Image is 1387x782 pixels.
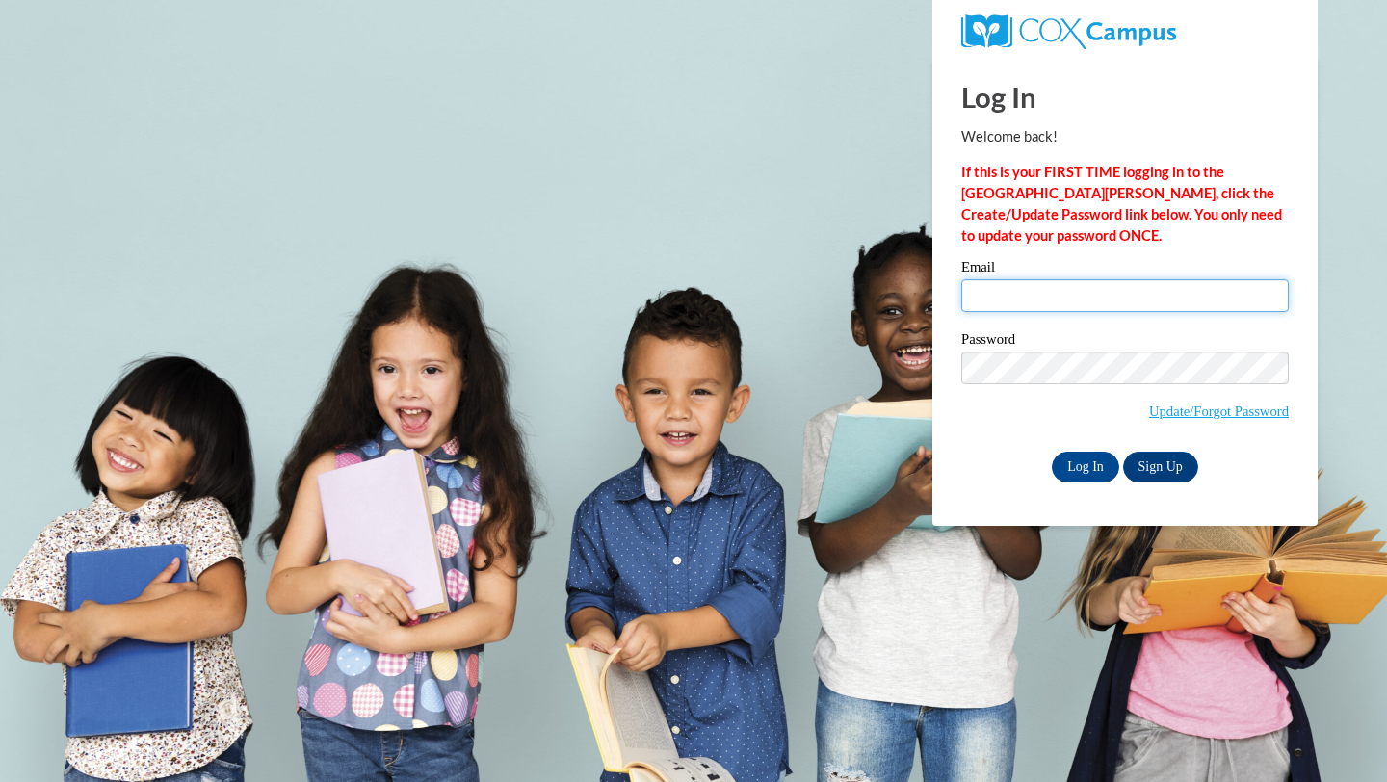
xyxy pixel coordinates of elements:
[961,332,1289,352] label: Password
[1149,404,1289,419] a: Update/Forgot Password
[961,77,1289,117] h1: Log In
[1052,452,1119,482] input: Log In
[961,164,1282,244] strong: If this is your FIRST TIME logging in to the [GEOGRAPHIC_DATA][PERSON_NAME], click the Create/Upd...
[961,126,1289,147] p: Welcome back!
[961,14,1176,49] img: COX Campus
[1123,452,1198,482] a: Sign Up
[961,22,1176,39] a: COX Campus
[961,260,1289,279] label: Email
